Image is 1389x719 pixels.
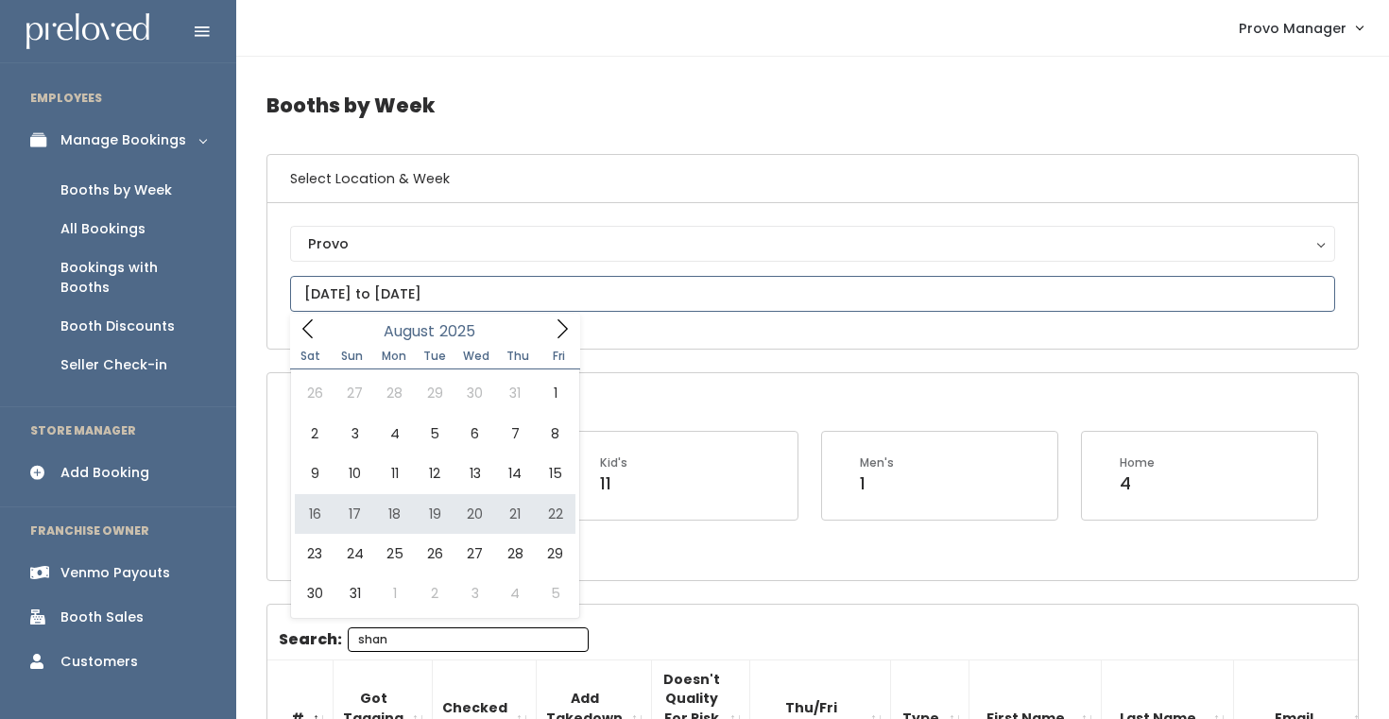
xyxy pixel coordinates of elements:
div: All Bookings [60,219,146,239]
span: Provo Manager [1239,18,1346,39]
span: July 28, 2025 [375,373,415,413]
h4: Booths by Week [266,79,1359,131]
span: Sun [332,351,373,362]
span: July 30, 2025 [455,373,495,413]
input: Search: [348,627,589,652]
div: Seller Check-in [60,355,167,375]
div: Men's [860,454,894,471]
span: August 18, 2025 [375,494,415,534]
div: Add Booking [60,463,149,483]
span: August 30, 2025 [295,573,334,613]
span: August 17, 2025 [334,494,374,534]
div: 4 [1120,471,1155,496]
span: September 1, 2025 [375,573,415,613]
span: Mon [373,351,415,362]
span: August 7, 2025 [495,414,535,454]
span: Sat [290,351,332,362]
div: Booth Sales [60,608,144,627]
span: August 8, 2025 [535,414,574,454]
div: Provo [308,233,1317,254]
span: August 11, 2025 [375,454,415,493]
div: Venmo Payouts [60,563,170,583]
span: August 3, 2025 [334,414,374,454]
span: August 1, 2025 [535,373,574,413]
img: preloved logo [26,13,149,50]
span: August 31, 2025 [334,573,374,613]
span: August 24, 2025 [334,534,374,573]
button: Provo [290,226,1335,262]
label: Search: [279,627,589,652]
span: August 10, 2025 [334,454,374,493]
div: Booths by Week [60,180,172,200]
span: August 13, 2025 [455,454,495,493]
span: September 3, 2025 [455,573,495,613]
div: 11 [600,471,627,496]
span: August 9, 2025 [295,454,334,493]
span: August 16, 2025 [295,494,334,534]
span: August 21, 2025 [495,494,535,534]
span: July 27, 2025 [334,373,374,413]
div: Home [1120,454,1155,471]
span: August 20, 2025 [455,494,495,534]
input: Year [435,319,491,343]
span: August 25, 2025 [375,534,415,573]
div: Booth Discounts [60,317,175,336]
span: August 28, 2025 [495,534,535,573]
span: Tue [414,351,455,362]
span: August 19, 2025 [415,494,454,534]
span: July 31, 2025 [495,373,535,413]
span: Thu [497,351,539,362]
span: Fri [539,351,580,362]
span: August 29, 2025 [535,534,574,573]
div: Manage Bookings [60,130,186,150]
div: Kid's [600,454,627,471]
span: August 2, 2025 [295,414,334,454]
span: September 2, 2025 [415,573,454,613]
span: August 12, 2025 [415,454,454,493]
span: Wed [455,351,497,362]
span: August 26, 2025 [415,534,454,573]
div: Bookings with Booths [60,258,206,298]
span: September 5, 2025 [535,573,574,613]
span: August 6, 2025 [455,414,495,454]
span: August 27, 2025 [455,534,495,573]
div: Customers [60,652,138,672]
span: August 4, 2025 [375,414,415,454]
span: September 4, 2025 [495,573,535,613]
span: July 29, 2025 [415,373,454,413]
span: August 15, 2025 [535,454,574,493]
span: August [384,324,435,339]
input: September 6 - September 12, 2025 [290,276,1335,312]
div: 1 [860,471,894,496]
span: August 23, 2025 [295,534,334,573]
h6: Select Location & Week [267,155,1358,203]
span: July 26, 2025 [295,373,334,413]
span: August 14, 2025 [495,454,535,493]
span: August 5, 2025 [415,414,454,454]
a: Provo Manager [1220,8,1381,48]
span: August 22, 2025 [535,494,574,534]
